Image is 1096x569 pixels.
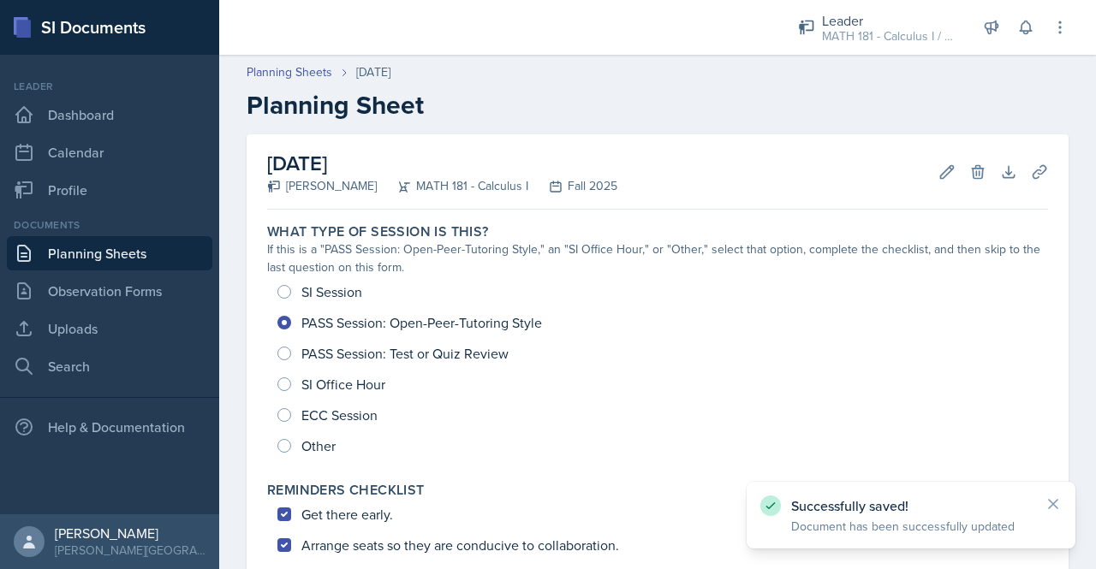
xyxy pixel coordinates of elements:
[7,217,212,233] div: Documents
[247,63,332,81] a: Planning Sheets
[528,177,617,195] div: Fall 2025
[7,173,212,207] a: Profile
[267,177,377,195] div: [PERSON_NAME]
[356,63,390,81] div: [DATE]
[267,148,617,179] h2: [DATE]
[55,525,205,542] div: [PERSON_NAME]
[7,274,212,308] a: Observation Forms
[7,236,212,270] a: Planning Sheets
[7,349,212,383] a: Search
[822,10,959,31] div: Leader
[7,135,212,169] a: Calendar
[7,98,212,132] a: Dashboard
[7,311,212,346] a: Uploads
[267,240,1048,276] div: If this is a "PASS Session: Open-Peer-Tutoring Style," an "SI Office Hour," or "Other," select th...
[247,90,1069,121] h2: Planning Sheet
[791,518,1031,535] p: Document has been successfully updated
[55,542,205,559] div: [PERSON_NAME][GEOGRAPHIC_DATA]
[822,27,959,45] div: MATH 181 - Calculus I / Fall 2025
[7,79,212,94] div: Leader
[267,223,489,240] label: What type of session is this?
[791,497,1031,514] p: Successfully saved!
[267,482,425,499] label: Reminders Checklist
[377,177,528,195] div: MATH 181 - Calculus I
[7,410,212,444] div: Help & Documentation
